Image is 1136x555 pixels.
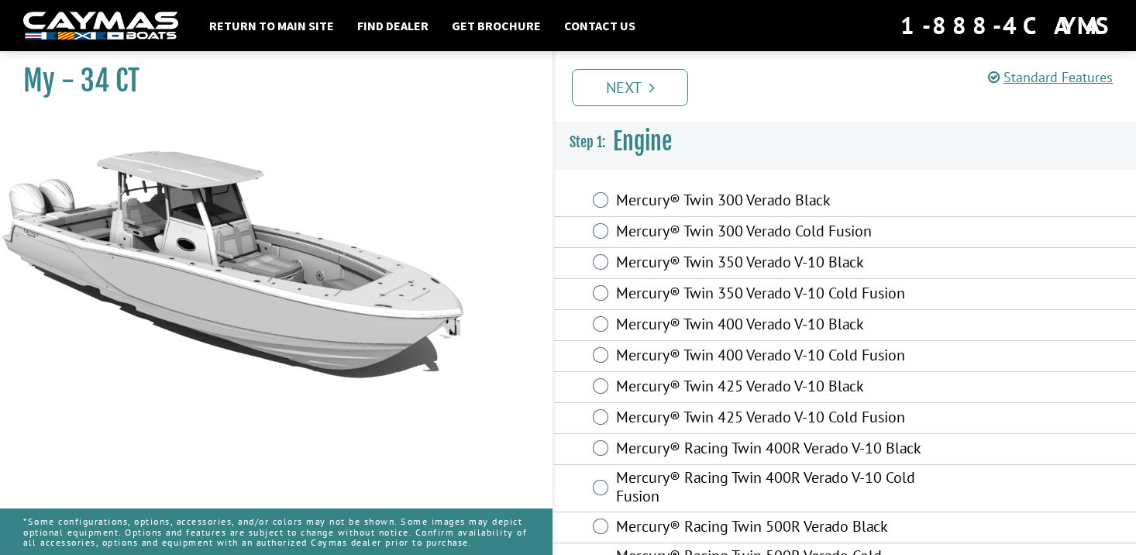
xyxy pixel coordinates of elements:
label: Mercury® Twin 350 Verado V-10 Cold Fusion [616,284,928,306]
a: Contact Us [556,16,643,36]
label: Mercury® Twin 425 Verado V-10 Cold Fusion [616,408,928,430]
label: Mercury® Twin 300 Verado Cold Fusion [616,222,928,244]
label: Mercury® Twin 425 Verado V-10 Black [616,377,928,399]
div: 1-888-4CAYMAS [900,9,1113,43]
a: Find Dealer [349,16,436,36]
label: Mercury® Twin 350 Verado V-10 Black [616,253,928,275]
label: Mercury® Twin 400 Verado V-10 Black [616,315,928,337]
a: Standard Features [988,68,1113,86]
img: white-logo-c9c8dbefe5ff5ceceb0f0178aa75bf4bb51f6bca0971e226c86eb53dfe498488.png [23,12,178,40]
label: Mercury® Racing Twin 500R Verado Black [616,517,928,539]
a: Get Brochure [444,16,549,36]
a: Return to main site [201,16,342,36]
h3: Engine [554,113,1136,171]
label: Mercury® Twin 300 Verado Black [616,191,928,213]
label: Mercury® Twin 400 Verado V-10 Cold Fusion [616,346,928,368]
label: Mercury® Racing Twin 400R Verado V-10 Cold Fusion [616,468,928,509]
label: Mercury® Racing Twin 400R Verado V-10 Black [616,439,928,461]
h1: My - 34 CT [23,64,514,98]
ul: Pagination [568,67,1136,106]
a: Next [572,69,688,106]
p: *Some configurations, options, accessories, and/or colors may not be shown. Some images may depic... [23,508,529,555]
